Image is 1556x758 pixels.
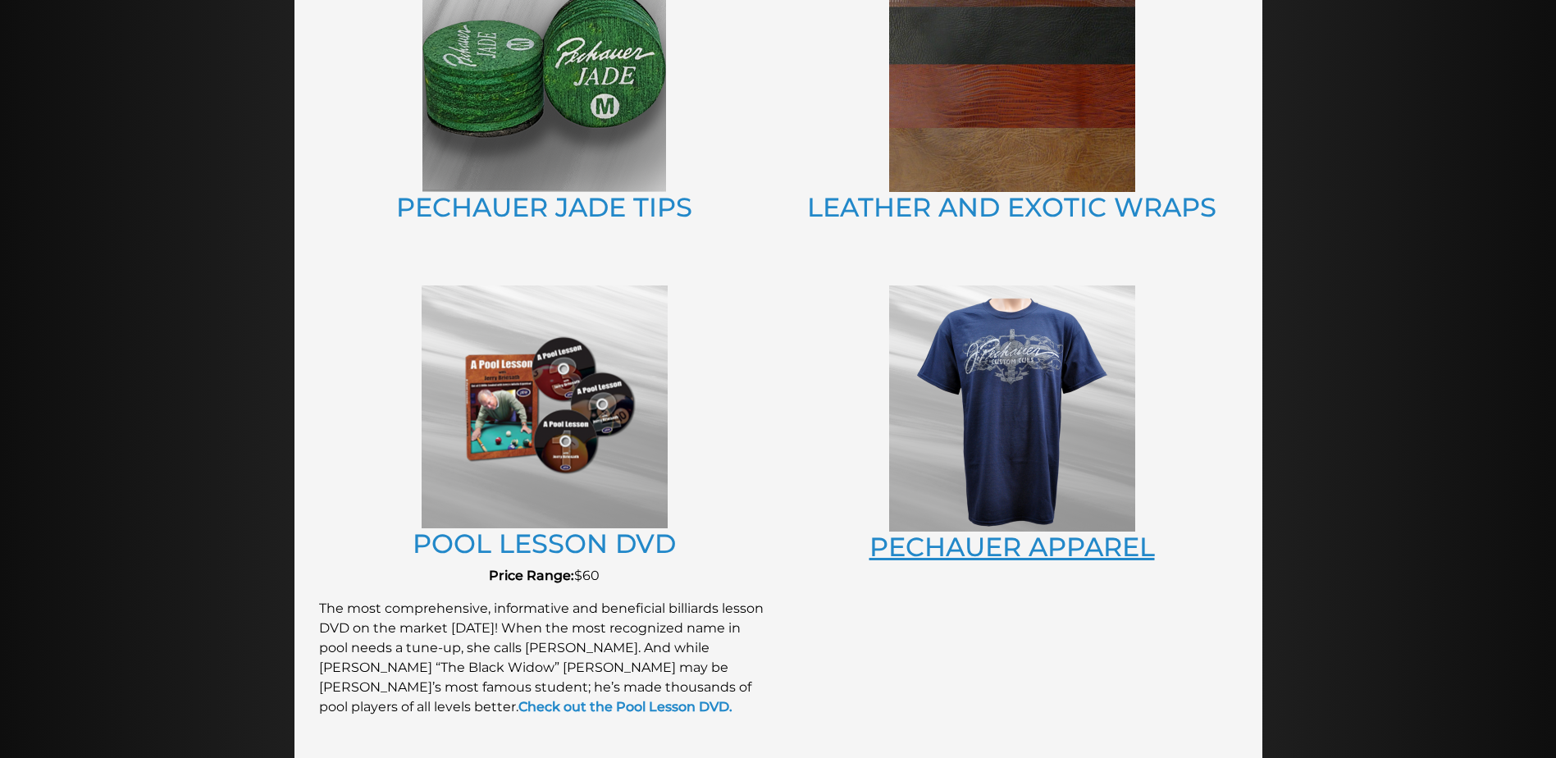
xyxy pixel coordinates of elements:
a: Check out the Pool Lesson DVD. [518,699,732,715]
p: $60 [319,566,770,586]
a: PECHAUER APPAREL [869,531,1155,563]
a: LEATHER AND EXOTIC WRAPS [807,191,1216,223]
a: POOL LESSON DVD [413,527,676,559]
p: The most comprehensive, informative and beneficial billiards lesson DVD on the market [DATE]! Whe... [319,599,770,717]
strong: Price Range: [489,568,574,583]
a: PECHAUER JADE TIPS [396,191,692,223]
